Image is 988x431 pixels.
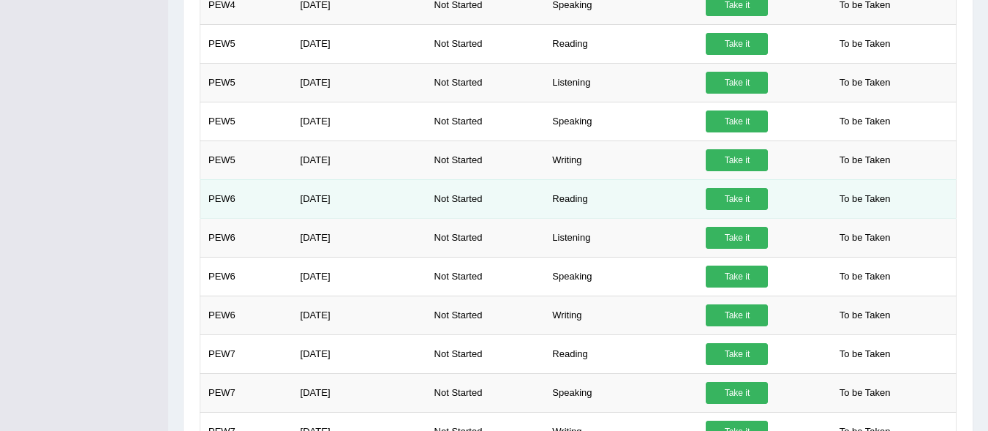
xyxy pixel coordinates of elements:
td: Listening [544,63,698,102]
td: [DATE] [293,257,426,296]
td: PEW5 [200,63,293,102]
td: [DATE] [293,63,426,102]
span: To be Taken [832,227,898,249]
span: To be Taken [832,343,898,365]
span: To be Taken [832,188,898,210]
td: [DATE] [293,218,426,257]
td: [DATE] [293,140,426,179]
td: PEW6 [200,296,293,334]
td: PEW6 [200,179,293,218]
a: Take it [706,382,768,404]
td: [DATE] [293,373,426,412]
td: Not Started [426,140,545,179]
td: Reading [544,24,698,63]
a: Take it [706,188,768,210]
td: PEW5 [200,102,293,140]
td: [DATE] [293,179,426,218]
td: PEW6 [200,218,293,257]
a: Take it [706,343,768,365]
td: Not Started [426,257,545,296]
td: [DATE] [293,24,426,63]
a: Take it [706,72,768,94]
td: Writing [544,140,698,179]
td: Not Started [426,24,545,63]
td: [DATE] [293,296,426,334]
td: PEW7 [200,334,293,373]
td: [DATE] [293,102,426,140]
a: Take it [706,110,768,132]
a: Take it [706,227,768,249]
td: Reading [544,334,698,373]
td: Reading [544,179,698,218]
td: Not Started [426,179,545,218]
td: Speaking [544,373,698,412]
td: PEW5 [200,140,293,179]
td: PEW6 [200,257,293,296]
a: Take it [706,266,768,288]
span: To be Taken [832,304,898,326]
a: Take it [706,304,768,326]
td: Not Started [426,218,545,257]
span: To be Taken [832,149,898,171]
td: PEW7 [200,373,293,412]
td: Speaking [544,257,698,296]
span: To be Taken [832,72,898,94]
td: [DATE] [293,334,426,373]
td: Not Started [426,102,545,140]
span: To be Taken [832,110,898,132]
td: Listening [544,218,698,257]
td: Speaking [544,102,698,140]
td: PEW5 [200,24,293,63]
span: To be Taken [832,382,898,404]
span: To be Taken [832,33,898,55]
td: Not Started [426,63,545,102]
td: Not Started [426,334,545,373]
td: Writing [544,296,698,334]
a: Take it [706,149,768,171]
td: Not Started [426,296,545,334]
span: To be Taken [832,266,898,288]
td: Not Started [426,373,545,412]
a: Take it [706,33,768,55]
